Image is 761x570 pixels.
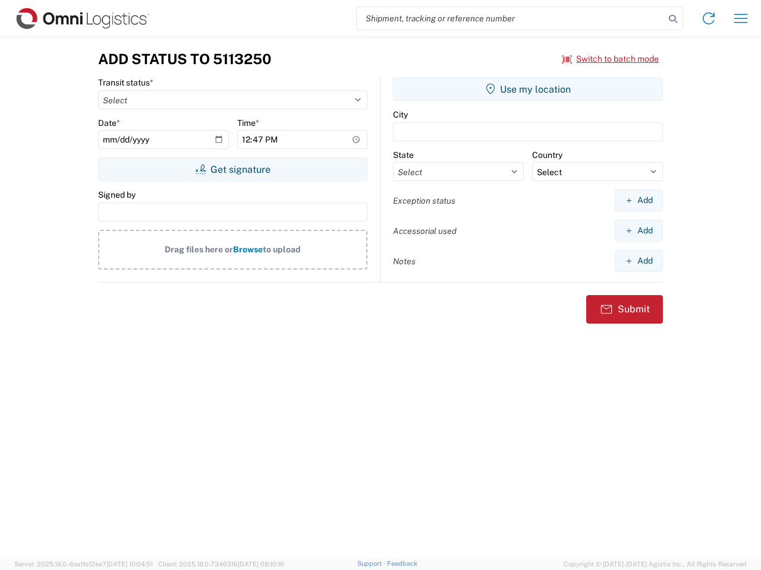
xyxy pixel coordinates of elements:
[393,226,457,236] label: Accessorial used
[158,560,284,568] span: Client: 2025.18.0-7346316
[393,195,455,206] label: Exception status
[615,189,663,211] button: Add
[237,118,259,128] label: Time
[165,245,233,254] span: Drag files here or
[98,189,136,200] label: Signed by
[238,560,284,568] span: [DATE] 08:10:16
[615,220,663,242] button: Add
[393,150,414,160] label: State
[233,245,263,254] span: Browse
[564,559,747,569] span: Copyright © [DATE]-[DATE] Agistix Inc., All Rights Reserved
[357,560,387,567] a: Support
[562,49,659,69] button: Switch to batch mode
[98,157,367,181] button: Get signature
[393,256,416,267] label: Notes
[14,560,153,568] span: Server: 2025.18.0-daa1fe12ee7
[106,560,153,568] span: [DATE] 10:04:51
[615,250,663,272] button: Add
[387,560,417,567] a: Feedback
[263,245,301,254] span: to upload
[98,50,271,68] h3: Add Status to 5113250
[357,7,665,30] input: Shipment, tracking or reference number
[393,77,663,101] button: Use my location
[98,118,120,128] label: Date
[98,77,153,88] label: Transit status
[586,295,663,324] button: Submit
[393,109,408,120] label: City
[532,150,562,160] label: Country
